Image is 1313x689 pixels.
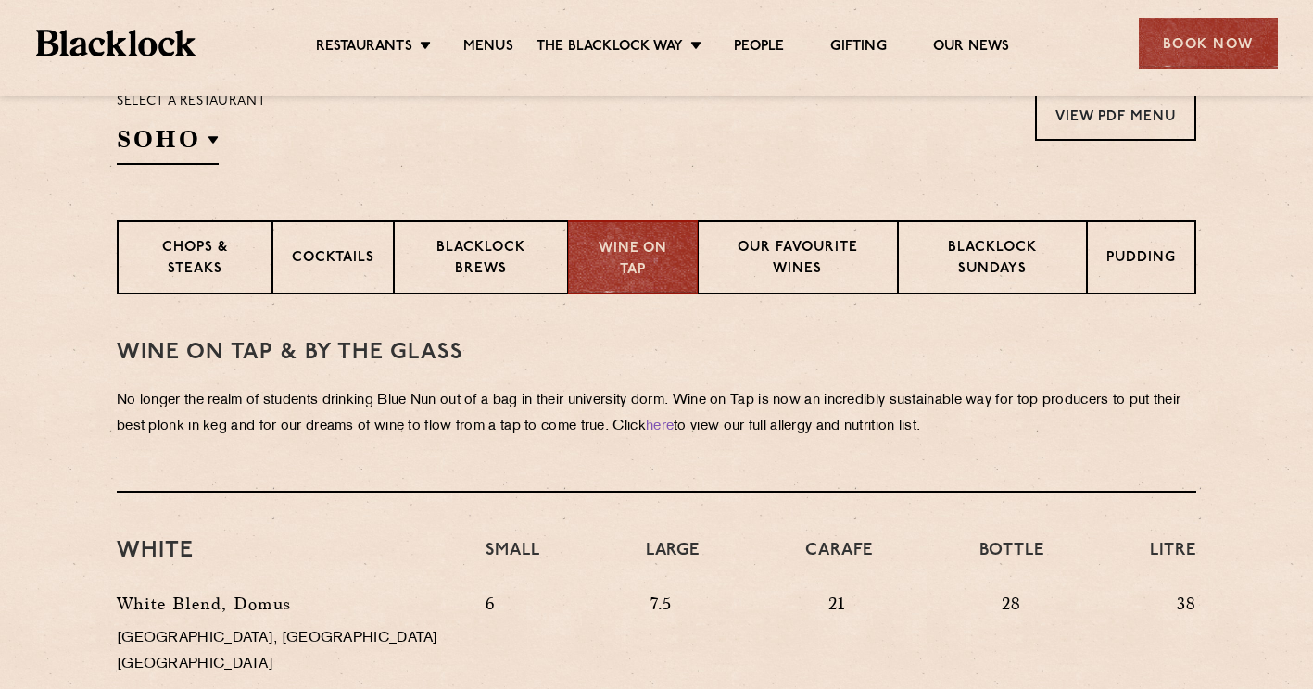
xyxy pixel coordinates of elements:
p: Chops & Steaks [137,238,253,282]
h3: White [117,539,458,563]
p: Blacklock Sundays [917,238,1067,282]
p: Our favourite wines [717,238,877,282]
img: BL_Textured_Logo-footer-cropped.svg [36,30,196,56]
p: 7.5 [650,591,672,687]
h2: SOHO [117,123,219,165]
h4: Carafe [805,539,873,582]
div: Book Now [1139,18,1278,69]
h3: WINE on tap & by the glass [117,341,1196,365]
p: 38 [1177,591,1196,687]
h4: Litre [1150,539,1196,582]
p: [GEOGRAPHIC_DATA], [GEOGRAPHIC_DATA] [GEOGRAPHIC_DATA] [117,626,458,678]
p: Pudding [1106,248,1176,271]
a: The Blacklock Way [537,38,683,58]
a: here [646,420,674,433]
h4: Bottle [979,539,1044,582]
h4: Small [486,539,539,582]
a: Restaurants [316,38,412,58]
p: 21 [828,591,846,687]
p: 6 [486,591,495,687]
p: Wine on Tap [587,239,678,281]
p: Cocktails [292,248,374,271]
a: Our News [933,38,1010,58]
a: People [734,38,784,58]
h4: Large [646,539,700,582]
p: No longer the realm of students drinking Blue Nun out of a bag in their university dorm. Wine on ... [117,388,1196,440]
p: Select a restaurant [117,90,266,114]
a: View PDF Menu [1035,90,1196,141]
a: Menus [463,38,513,58]
p: 28 [1002,591,1021,687]
p: Blacklock Brews [413,238,549,282]
p: White Blend, Domus [117,591,458,617]
a: Gifting [830,38,886,58]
